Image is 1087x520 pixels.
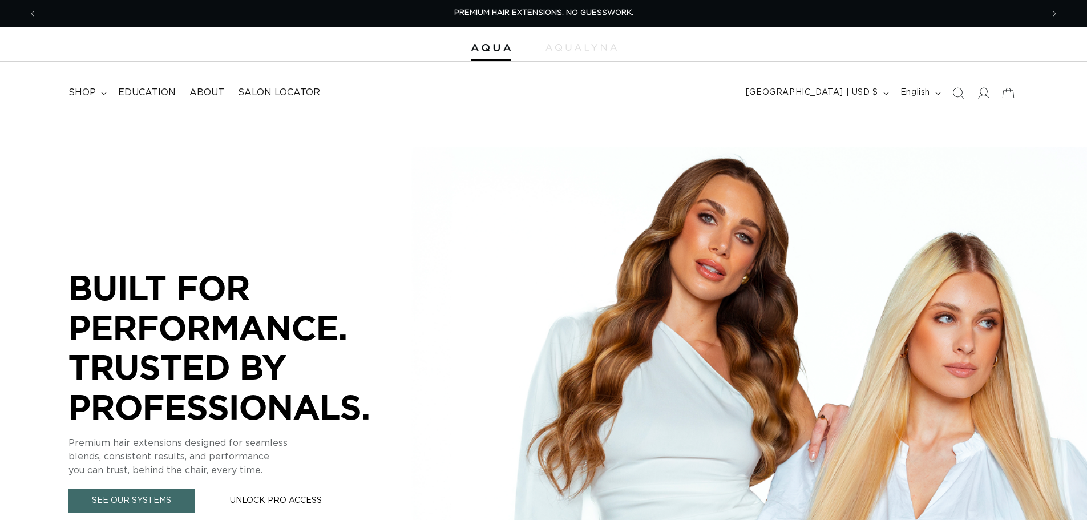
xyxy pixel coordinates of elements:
a: Salon Locator [231,80,327,106]
span: Salon Locator [238,87,320,99]
button: Previous announcement [20,3,45,25]
a: Unlock Pro Access [207,489,345,513]
button: Next announcement [1042,3,1067,25]
span: shop [68,87,96,99]
span: PREMIUM HAIR EXTENSIONS. NO GUESSWORK. [454,9,633,17]
button: [GEOGRAPHIC_DATA] | USD $ [739,82,894,104]
span: [GEOGRAPHIC_DATA] | USD $ [746,87,878,99]
p: BUILT FOR PERFORMANCE. TRUSTED BY PROFESSIONALS. [68,268,411,426]
button: English [894,82,945,104]
img: aqualyna.com [545,44,617,51]
a: About [183,80,231,106]
summary: shop [62,80,111,106]
span: About [189,87,224,99]
summary: Search [945,80,971,106]
a: Education [111,80,183,106]
a: See Our Systems [68,489,195,513]
span: Education [118,87,176,99]
img: Aqua Hair Extensions [471,44,511,52]
p: Premium hair extensions designed for seamless blends, consistent results, and performance you can... [68,436,411,477]
span: English [900,87,930,99]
